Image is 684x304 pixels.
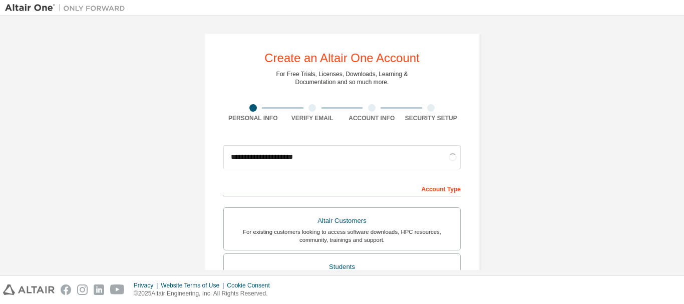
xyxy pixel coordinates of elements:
[402,114,461,122] div: Security Setup
[223,180,461,196] div: Account Type
[264,52,420,64] div: Create an Altair One Account
[276,70,408,86] div: For Free Trials, Licenses, Downloads, Learning & Documentation and so much more.
[342,114,402,122] div: Account Info
[3,284,55,295] img: altair_logo.svg
[61,284,71,295] img: facebook.svg
[230,228,454,244] div: For existing customers looking to access software downloads, HPC resources, community, trainings ...
[227,281,275,289] div: Cookie Consent
[5,3,130,13] img: Altair One
[77,284,88,295] img: instagram.svg
[134,289,276,298] p: © 2025 Altair Engineering, Inc. All Rights Reserved.
[110,284,125,295] img: youtube.svg
[283,114,343,122] div: Verify Email
[134,281,161,289] div: Privacy
[161,281,227,289] div: Website Terms of Use
[230,214,454,228] div: Altair Customers
[230,260,454,274] div: Students
[94,284,104,295] img: linkedin.svg
[223,114,283,122] div: Personal Info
